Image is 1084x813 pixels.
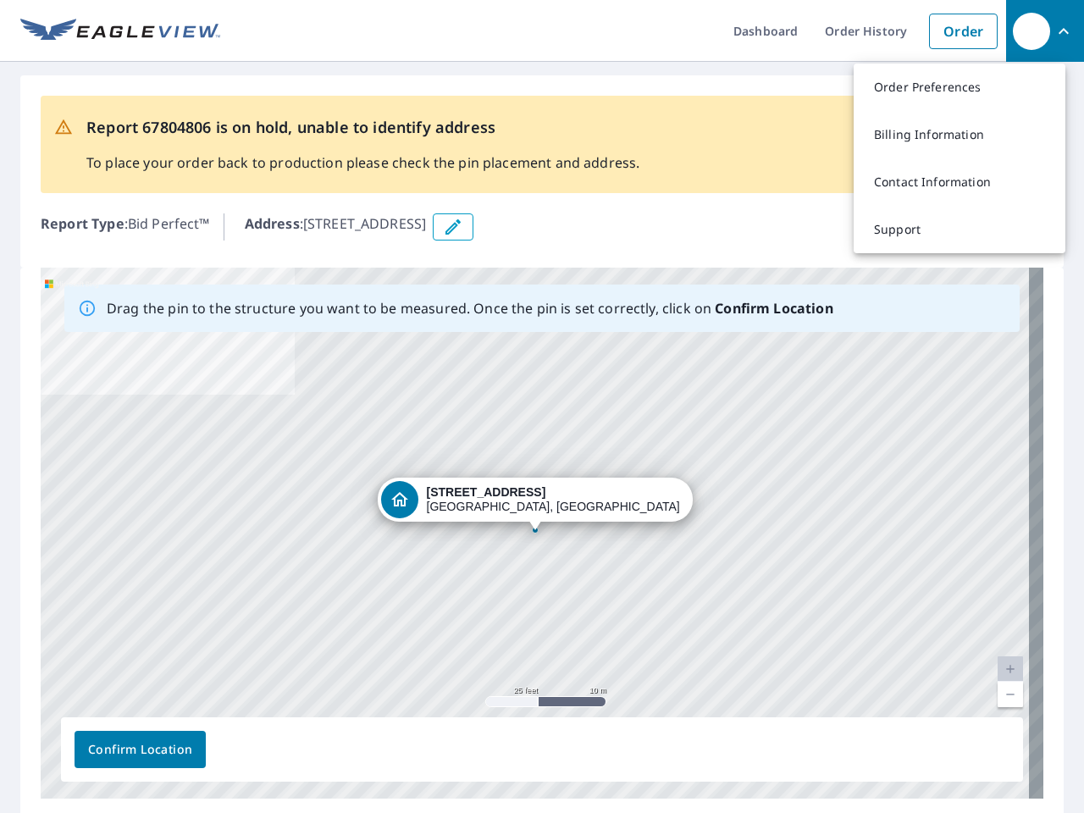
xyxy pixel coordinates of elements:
a: Order [929,14,998,49]
b: Confirm Location [715,299,832,318]
div: Dropped pin, building 1, Residential property, 900 Common St Jefferson, TX 75657 [378,478,693,530]
p: : Bid Perfect™ [41,213,210,241]
div: [GEOGRAPHIC_DATA], [GEOGRAPHIC_DATA] 75657 [427,485,681,514]
a: Current Level 20, Zoom In Disabled [998,656,1023,682]
button: Confirm Location [75,731,206,768]
p: To place your order back to production please check the pin placement and address. [86,152,639,173]
strong: [STREET_ADDRESS] [427,485,546,499]
a: Current Level 20, Zoom Out [998,682,1023,707]
p: Drag the pin to the structure you want to be measured. Once the pin is set correctly, click on [107,298,833,318]
a: Contact Information [854,158,1065,206]
b: Report Type [41,214,124,233]
a: Billing Information [854,111,1065,158]
p: Report 67804806 is on hold, unable to identify address [86,116,639,139]
a: Support [854,206,1065,253]
a: Order Preferences [854,64,1065,111]
b: Address [245,214,300,233]
p: : [STREET_ADDRESS] [245,213,427,241]
span: Confirm Location [88,739,192,760]
img: EV Logo [20,19,220,44]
